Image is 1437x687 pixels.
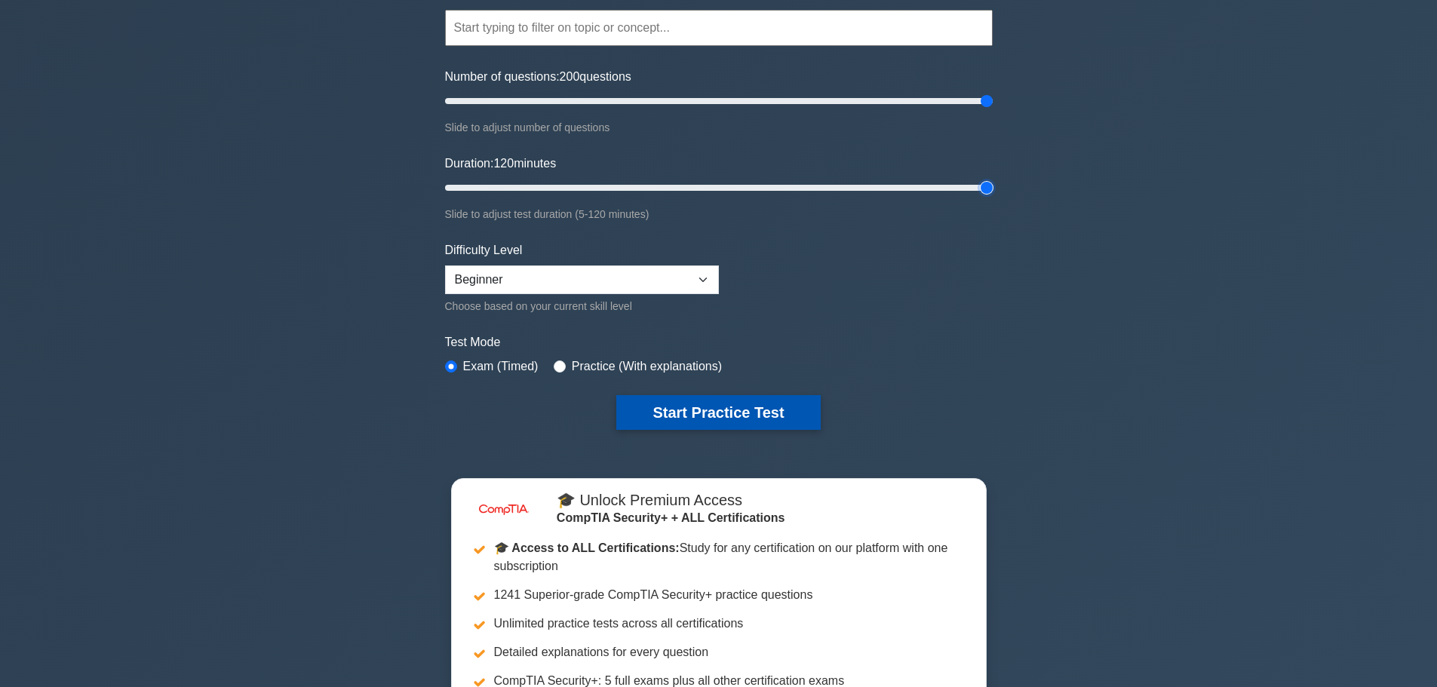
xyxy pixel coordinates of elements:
[463,357,539,376] label: Exam (Timed)
[445,118,993,136] div: Slide to adjust number of questions
[572,357,722,376] label: Practice (With explanations)
[616,395,820,430] button: Start Practice Test
[445,10,993,46] input: Start typing to filter on topic or concept...
[560,70,580,83] span: 200
[445,155,557,173] label: Duration: minutes
[493,157,514,170] span: 120
[445,297,719,315] div: Choose based on your current skill level
[445,333,993,351] label: Test Mode
[445,68,631,86] label: Number of questions: questions
[445,205,993,223] div: Slide to adjust test duration (5-120 minutes)
[445,241,523,259] label: Difficulty Level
